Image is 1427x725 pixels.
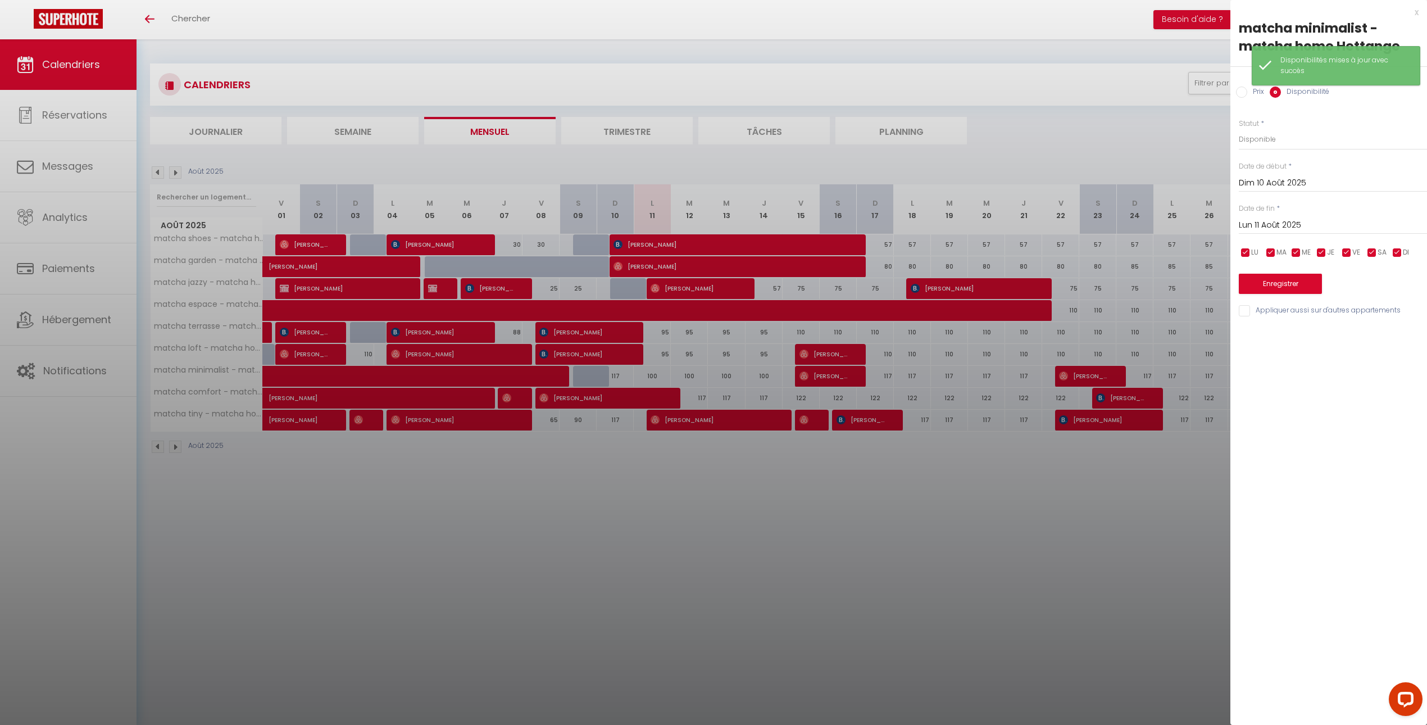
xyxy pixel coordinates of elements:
span: DI [1403,247,1409,258]
label: Prix [1247,87,1264,99]
span: SA [1378,247,1387,258]
label: Statut [1239,119,1259,129]
label: Date de début [1239,161,1287,172]
label: Date de fin [1239,203,1275,214]
span: MA [1276,247,1287,258]
span: ME [1302,247,1311,258]
div: matcha minimalist - matcha home Hettange [1239,19,1419,55]
span: JE [1327,247,1334,258]
div: x [1230,6,1419,19]
span: VE [1352,247,1360,258]
div: Disponibilités mises à jour avec succès [1280,55,1408,76]
label: Disponibilité [1281,87,1329,99]
span: LU [1251,247,1258,258]
button: Enregistrer [1239,274,1322,294]
iframe: LiveChat chat widget [1380,678,1427,725]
